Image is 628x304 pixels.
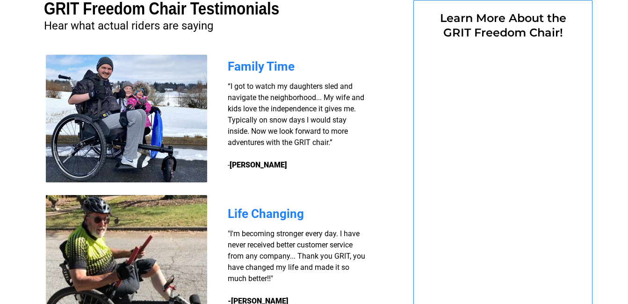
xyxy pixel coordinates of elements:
iframe: Form 0 [429,45,577,297]
span: "I'm becoming stronger every day. I have never received better customer service from any company.... [228,229,365,283]
strong: [PERSON_NAME] [230,160,287,169]
span: Hear what actual riders are saying [44,19,213,32]
span: Life Changing [228,207,304,221]
span: “I got to watch my daughters sled and navigate the neighborhood... My wife and kids love the inde... [228,82,364,169]
span: Learn More About the GRIT Freedom Chair! [440,11,566,39]
span: Family Time [228,59,295,73]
